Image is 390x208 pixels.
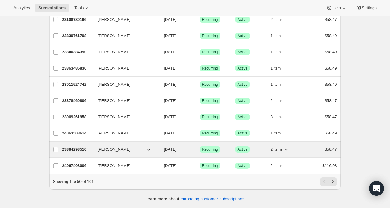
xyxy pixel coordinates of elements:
[271,48,288,56] button: 1 item
[94,96,155,106] button: [PERSON_NAME]
[62,81,93,88] p: 23011524742
[271,113,289,121] button: 3 items
[202,17,218,22] span: Recurring
[62,49,93,55] p: 23340384390
[62,161,337,170] div: 24067408006[PERSON_NAME][DATE]SuccessRecurringSuccessActive2 items$116.98
[271,80,288,89] button: 1 item
[271,17,283,22] span: 2 items
[62,163,93,169] p: 24067408006
[62,48,337,56] div: 23340384390[PERSON_NAME][DATE]SuccessRecurringSuccessActive1 item$58.49
[325,131,337,135] span: $58.49
[98,130,131,136] span: [PERSON_NAME]
[62,17,93,23] p: 23108780166
[62,64,337,73] div: 23363485830[PERSON_NAME][DATE]SuccessRecurringSuccessActive1 item$58.49
[202,82,218,87] span: Recurring
[332,6,341,10] span: Help
[164,98,177,103] span: [DATE]
[328,177,337,186] button: Next
[164,147,177,152] span: [DATE]
[164,82,177,87] span: [DATE]
[238,115,248,119] span: Active
[202,66,218,71] span: Recurring
[38,6,66,10] span: Subscriptions
[62,114,93,120] p: 23069261958
[98,65,131,71] span: [PERSON_NAME]
[62,80,337,89] div: 23011524742[PERSON_NAME][DATE]SuccessRecurringSuccessActive1 item$58.49
[62,146,93,153] p: 23384293510
[271,147,283,152] span: 2 items
[62,15,337,24] div: 23108780166[PERSON_NAME][DATE]SuccessRecurringSuccessActive2 items$58.47
[53,179,94,185] p: Showing 1 to 50 of 101
[202,147,218,152] span: Recurring
[94,63,155,73] button: [PERSON_NAME]
[271,66,281,71] span: 1 item
[325,82,337,87] span: $58.49
[271,129,288,138] button: 1 item
[98,17,131,23] span: [PERSON_NAME]
[202,131,218,136] span: Recurring
[164,50,177,54] span: [DATE]
[271,50,281,55] span: 1 item
[271,32,288,40] button: 1 item
[271,115,283,119] span: 3 items
[10,4,33,12] button: Analytics
[202,98,218,103] span: Recurring
[271,161,289,170] button: 2 items
[62,65,93,71] p: 23363485830
[238,163,248,168] span: Active
[271,96,289,105] button: 2 items
[35,4,69,12] button: Subscriptions
[71,4,94,12] button: Tools
[62,33,93,39] p: 23339761798
[325,66,337,70] span: $58.49
[94,161,155,171] button: [PERSON_NAME]
[180,196,244,201] a: managing customer subscriptions
[164,131,177,135] span: [DATE]
[352,4,380,12] button: Settings
[271,33,281,38] span: 1 item
[62,145,337,154] div: 23384293510[PERSON_NAME][DATE]SuccessRecurringSuccessActive2 items$58.47
[98,98,131,104] span: [PERSON_NAME]
[238,82,248,87] span: Active
[98,114,131,120] span: [PERSON_NAME]
[98,49,131,55] span: [PERSON_NAME]
[98,33,131,39] span: [PERSON_NAME]
[94,80,155,89] button: [PERSON_NAME]
[271,163,283,168] span: 2 items
[238,17,248,22] span: Active
[271,131,281,136] span: 1 item
[202,115,218,119] span: Recurring
[325,33,337,38] span: $58.49
[238,50,248,55] span: Active
[325,147,337,152] span: $58.47
[98,146,131,153] span: [PERSON_NAME]
[238,98,248,103] span: Active
[164,33,177,38] span: [DATE]
[164,163,177,168] span: [DATE]
[94,31,155,41] button: [PERSON_NAME]
[323,163,337,168] span: $116.98
[320,177,337,186] nav: Pagination
[94,47,155,57] button: [PERSON_NAME]
[202,33,218,38] span: Recurring
[62,129,337,138] div: 24063508614[PERSON_NAME][DATE]SuccessRecurringSuccessActive1 item$58.49
[271,98,283,103] span: 2 items
[62,96,337,105] div: 23378460806[PERSON_NAME][DATE]SuccessRecurringSuccessActive2 items$58.47
[202,163,218,168] span: Recurring
[94,15,155,25] button: [PERSON_NAME]
[325,17,337,22] span: $58.47
[369,181,384,196] div: Open Intercom Messenger
[238,66,248,71] span: Active
[145,196,244,202] p: Learn more about
[62,130,93,136] p: 24063508614
[94,145,155,154] button: [PERSON_NAME]
[323,4,350,12] button: Help
[238,131,248,136] span: Active
[271,145,289,154] button: 2 items
[98,81,131,88] span: [PERSON_NAME]
[325,50,337,54] span: $58.49
[164,17,177,22] span: [DATE]
[325,115,337,119] span: $58.47
[271,64,288,73] button: 1 item
[362,6,377,10] span: Settings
